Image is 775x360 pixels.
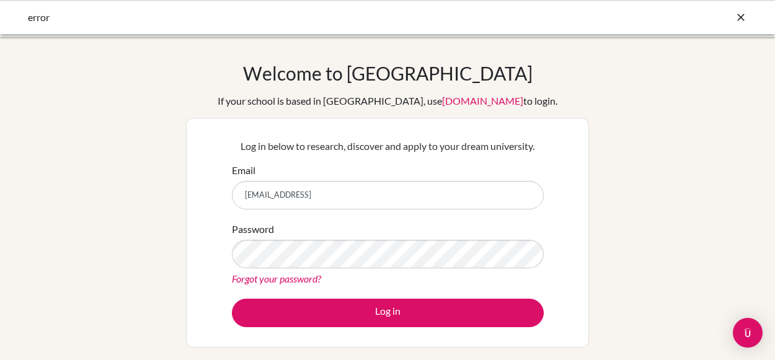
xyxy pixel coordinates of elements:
[232,139,544,154] p: Log in below to research, discover and apply to your dream university.
[232,299,544,327] button: Log in
[218,94,557,108] div: If your school is based in [GEOGRAPHIC_DATA], use to login.
[232,163,255,178] label: Email
[243,62,533,84] h1: Welcome to [GEOGRAPHIC_DATA]
[733,318,763,348] div: Open Intercom Messenger
[28,10,561,25] div: error
[232,222,274,237] label: Password
[232,273,321,284] a: Forgot your password?
[442,95,523,107] a: [DOMAIN_NAME]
